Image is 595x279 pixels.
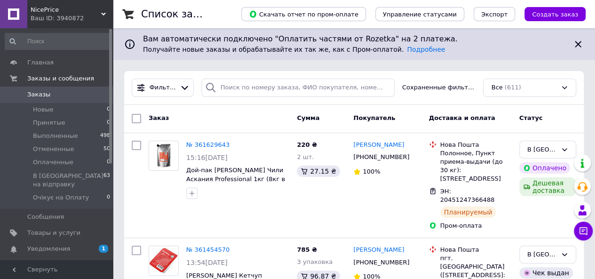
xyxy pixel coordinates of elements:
div: Нова Пошта [440,246,512,254]
a: Подробнее [407,46,445,53]
a: № 361454570 [186,246,230,253]
span: 13:54[DATE] [186,259,228,266]
button: Экспорт [474,7,515,21]
span: Скачать отчет по пром-оплате [249,10,358,18]
span: Заказ [149,114,169,121]
span: Сохраненные фильтры: [402,83,476,92]
span: ЭН: 20451247366488 [440,188,495,204]
span: Очікує на Оплату [33,193,89,202]
div: Планируемый [440,207,496,218]
img: Фото товару [149,247,178,274]
img: Фото товару [149,142,178,169]
span: 50 [103,145,110,153]
span: Все [491,83,502,92]
span: Экспорт [481,11,508,18]
div: Дешевая доставка [519,177,576,196]
a: [PERSON_NAME] [353,141,404,150]
span: Новые [33,105,54,114]
span: (611) [505,84,521,91]
button: Создать заказ [524,7,586,21]
span: 3 упаковка [297,258,333,265]
span: Фильтры [150,83,176,92]
span: 0 [107,119,110,127]
div: Ваш ID: 3940872 [31,14,113,23]
span: 0 [107,193,110,202]
a: Дой-пак [PERSON_NAME] Чили Аскания Professional 1кг (8кг в ящ) [186,167,285,191]
span: 2 шт. [297,153,314,160]
div: [PHONE_NUMBER] [351,151,411,163]
span: Отмененные [33,145,74,153]
input: Поиск по номеру заказа, ФИО покупателя, номеру телефона, Email, номеру накладной [201,79,395,97]
a: № 361629643 [186,141,230,148]
button: Скачать отчет по пром-оплате [241,7,366,21]
div: В черзі на відправку [527,250,557,260]
span: 0 [107,158,110,167]
span: Главная [27,58,54,67]
span: В [GEOGRAPHIC_DATA] на відправку [33,172,103,189]
span: 1 [99,245,108,253]
a: Создать заказ [515,10,586,17]
span: Заказы [27,90,50,99]
input: Поиск [5,33,111,50]
span: 100% [363,168,380,175]
div: Оплачено [519,162,570,174]
a: [PERSON_NAME] [353,246,404,255]
span: 63 [103,172,110,189]
button: Чат с покупателем [574,222,593,240]
span: Сообщения [27,213,64,221]
div: 27.15 ₴ [297,166,340,177]
span: Принятые [33,119,65,127]
span: Создать заказ [532,11,578,18]
div: Полонное, Пункт приема-выдачи (до 30 кг): [STREET_ADDRESS] [440,149,512,183]
span: 220 ₴ [297,141,317,148]
span: Выполненные [33,132,78,140]
span: 15:16[DATE] [186,154,228,161]
span: Вам автоматически подключено "Оплатить частями от Rozetka" на 2 платежа. [143,34,565,45]
span: Управление статусами [383,11,457,18]
div: Чек выдан [519,267,573,279]
div: [PHONE_NUMBER] [351,256,411,269]
span: 0 [107,105,110,114]
span: NicePrice [31,6,101,14]
span: Получайте новые заказы и обрабатывайте их так же, как с Пром-оплатой. [143,46,445,53]
span: Уведомления [27,245,70,253]
span: Заказы и сообщения [27,74,94,83]
span: Статус [519,114,543,121]
span: 498 [100,132,110,140]
span: Товары и услуги [27,229,80,237]
span: Покупатель [353,114,395,121]
a: Фото товару [149,246,179,276]
h1: Список заказов [141,8,222,20]
button: Управление статусами [375,7,464,21]
a: Фото товару [149,141,179,171]
div: Пром-оплата [440,222,512,230]
div: В черзі на відправку [527,145,557,155]
span: Доставка и оплата [429,114,495,121]
span: Сумма [297,114,319,121]
span: 785 ₴ [297,246,317,253]
span: Оплаченные [33,158,73,167]
div: Нова Пошта [440,141,512,149]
